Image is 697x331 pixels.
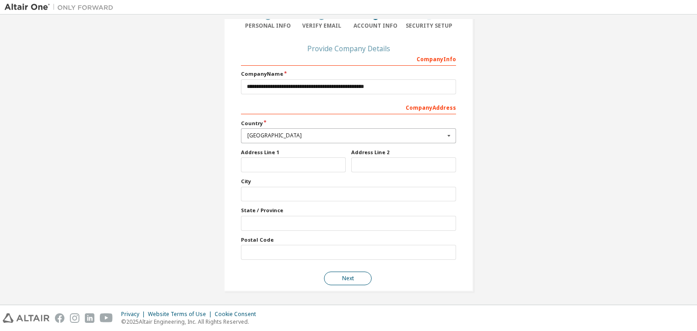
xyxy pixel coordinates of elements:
label: Postal Code [241,236,456,243]
img: altair_logo.svg [3,313,49,323]
div: Cookie Consent [215,311,261,318]
img: linkedin.svg [85,313,94,323]
label: City [241,178,456,185]
img: Altair One [5,3,118,12]
div: Website Terms of Use [148,311,215,318]
label: State / Province [241,207,456,214]
div: Company Address [241,100,456,114]
label: Address Line 2 [351,149,456,156]
img: instagram.svg [70,313,79,323]
div: Account Info [348,22,402,29]
img: facebook.svg [55,313,64,323]
button: Next [324,272,372,285]
label: Country [241,120,456,127]
label: Company Name [241,70,456,78]
div: [GEOGRAPHIC_DATA] [247,133,445,138]
div: Provide Company Details [241,46,456,51]
div: Personal Info [241,22,295,29]
label: Address Line 1 [241,149,346,156]
div: Security Setup [402,22,456,29]
div: Company Info [241,51,456,66]
div: Privacy [121,311,148,318]
p: © 2025 Altair Engineering, Inc. All Rights Reserved. [121,318,261,326]
div: Verify Email [295,22,349,29]
img: youtube.svg [100,313,113,323]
